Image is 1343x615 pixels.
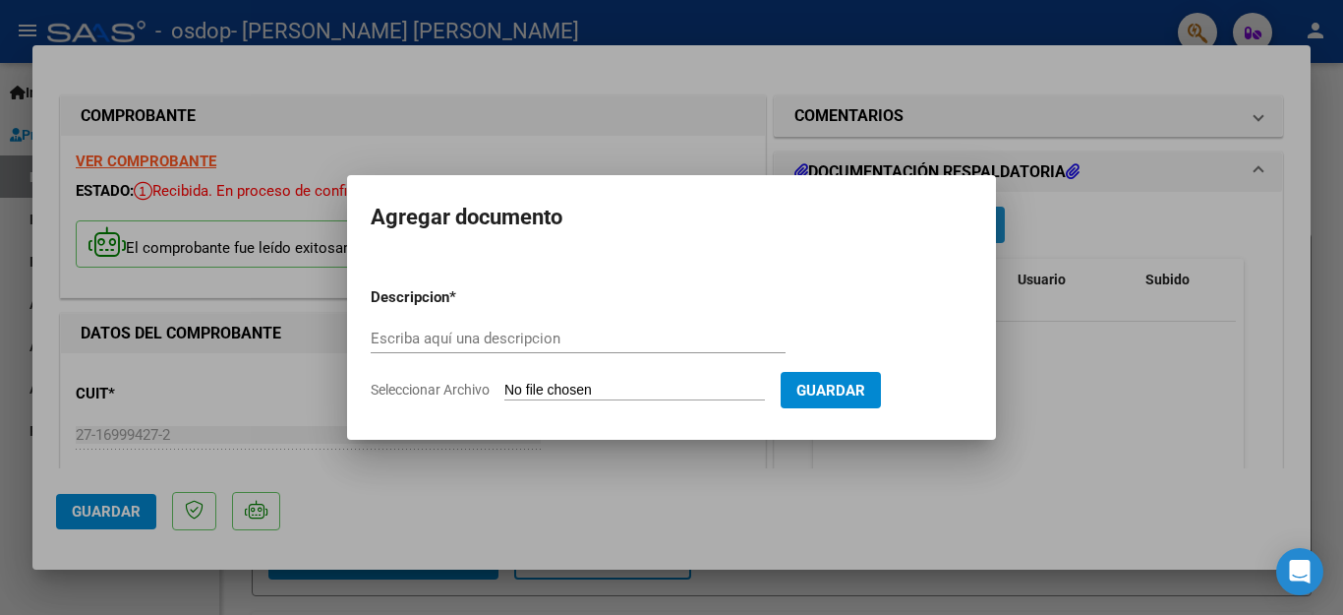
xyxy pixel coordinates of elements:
[371,286,552,309] p: Descripcion
[796,382,865,400] span: Guardar
[371,382,490,398] span: Seleccionar Archivo
[371,199,972,236] h2: Agregar documento
[781,372,881,408] button: Guardar
[1276,548,1323,595] div: Open Intercom Messenger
